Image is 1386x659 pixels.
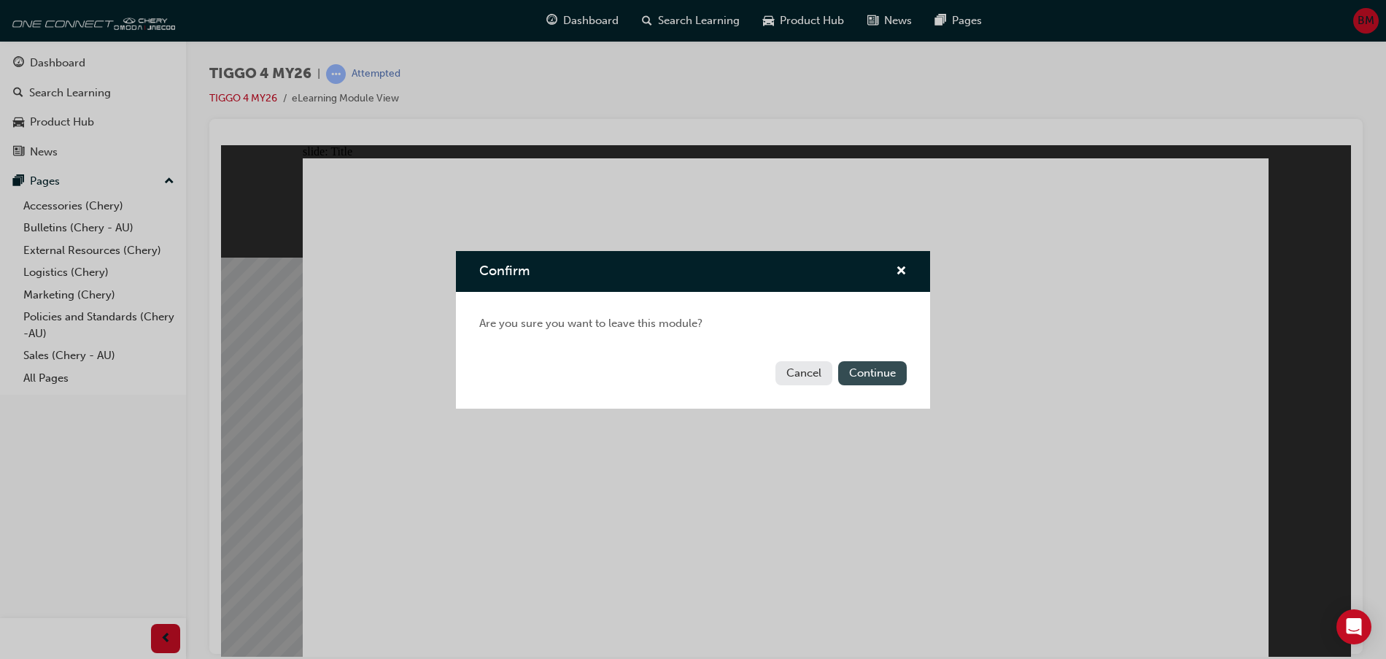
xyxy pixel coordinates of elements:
button: cross-icon [896,263,907,281]
button: Continue [838,361,907,385]
div: Confirm [456,251,930,409]
button: Cancel [775,361,832,385]
div: Are you sure you want to leave this module? [456,292,930,355]
span: cross-icon [896,266,907,279]
div: Open Intercom Messenger [1336,609,1371,644]
span: Confirm [479,263,530,279]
